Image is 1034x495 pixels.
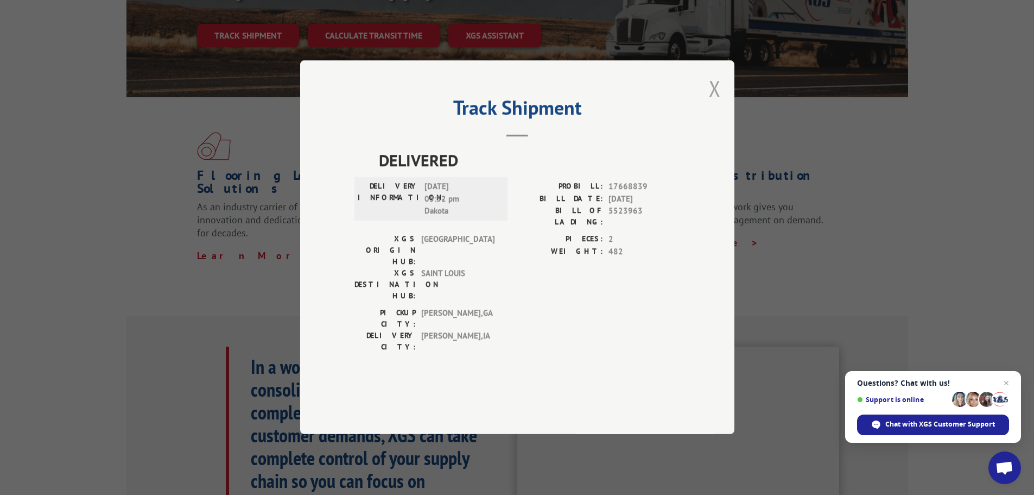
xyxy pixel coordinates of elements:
span: 2 [608,234,680,246]
span: [PERSON_NAME] , GA [421,308,494,330]
label: WEIGHT: [517,246,603,258]
label: BILL OF LADING: [517,205,603,228]
span: Close chat [1000,377,1013,390]
span: Questions? Chat with us! [857,379,1009,387]
span: Support is online [857,396,948,404]
span: 482 [608,246,680,258]
label: XGS DESTINATION HUB: [354,268,416,302]
label: BILL DATE: [517,193,603,205]
button: Close modal [709,74,721,103]
label: PICKUP CITY: [354,308,416,330]
label: PROBILL: [517,181,603,193]
div: Chat with XGS Customer Support [857,415,1009,435]
span: SAINT LOUIS [421,268,494,302]
label: DELIVERY CITY: [354,330,416,353]
label: DELIVERY INFORMATION: [358,181,419,218]
span: [GEOGRAPHIC_DATA] [421,234,494,268]
span: [DATE] 05:52 pm Dakota [424,181,498,218]
div: Open chat [988,452,1021,484]
span: [DATE] [608,193,680,205]
span: Chat with XGS Customer Support [885,419,995,429]
label: XGS ORIGIN HUB: [354,234,416,268]
label: PIECES: [517,234,603,246]
span: [PERSON_NAME] , IA [421,330,494,353]
span: 5523963 [608,205,680,228]
span: 17668839 [608,181,680,193]
span: DELIVERED [379,148,680,173]
h2: Track Shipment [354,100,680,121]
